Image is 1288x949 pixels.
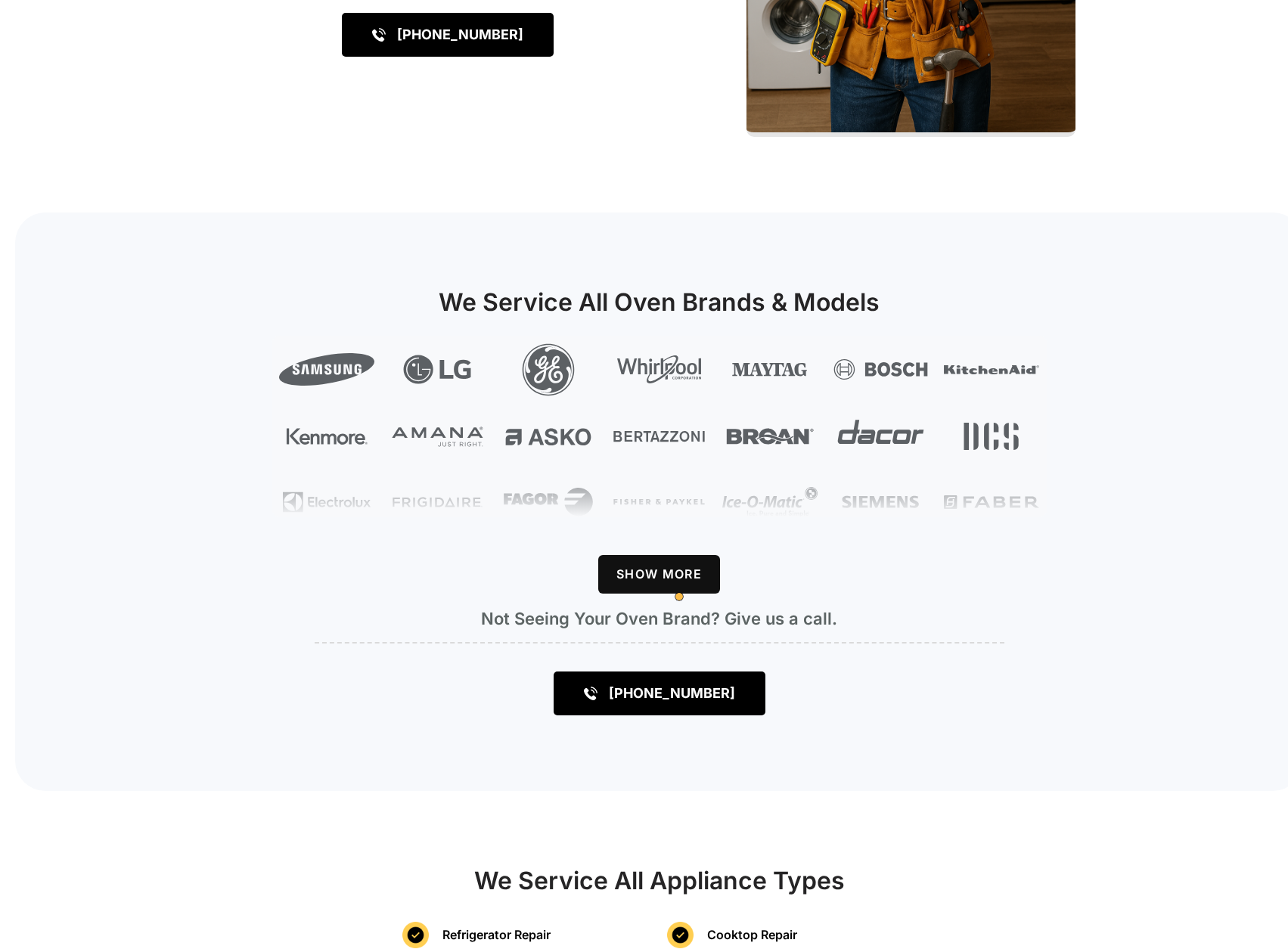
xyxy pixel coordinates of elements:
h2: We Service All Oven Brands & Models [439,288,880,317]
a: [PHONE_NUMBER] [342,13,554,57]
h4: Not Seeing Your Oven Brand? Give us a call. [481,609,837,628]
span: [PHONE_NUMBER] [609,687,735,700]
h2: We Service All Appliance Types [474,867,845,895]
span: [PHONE_NUMBER] [397,28,523,42]
a: [PHONE_NUMBER] [554,671,765,715]
button: Show More [598,555,720,594]
span: Refrigerator Repair [439,925,551,945]
span: Cooktop Repair [703,925,797,945]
